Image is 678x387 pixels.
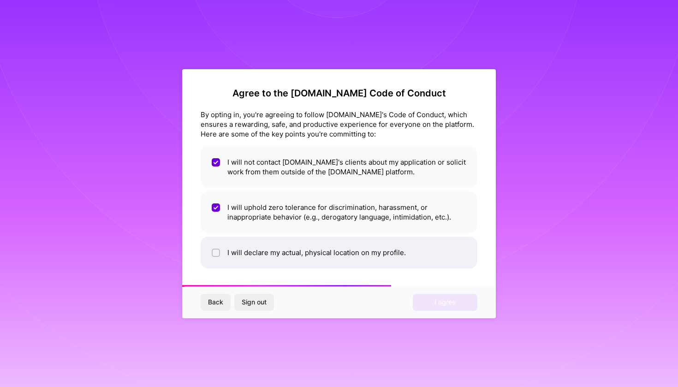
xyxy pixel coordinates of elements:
[201,237,477,268] li: I will declare my actual, physical location on my profile.
[201,110,477,139] div: By opting in, you're agreeing to follow [DOMAIN_NAME]'s Code of Conduct, which ensures a rewardin...
[242,298,267,307] span: Sign out
[208,298,223,307] span: Back
[201,146,477,188] li: I will not contact [DOMAIN_NAME]'s clients about my application or solicit work from them outside...
[201,88,477,99] h2: Agree to the [DOMAIN_NAME] Code of Conduct
[201,294,231,310] button: Back
[201,191,477,233] li: I will uphold zero tolerance for discrimination, harassment, or inappropriate behavior (e.g., der...
[234,294,274,310] button: Sign out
